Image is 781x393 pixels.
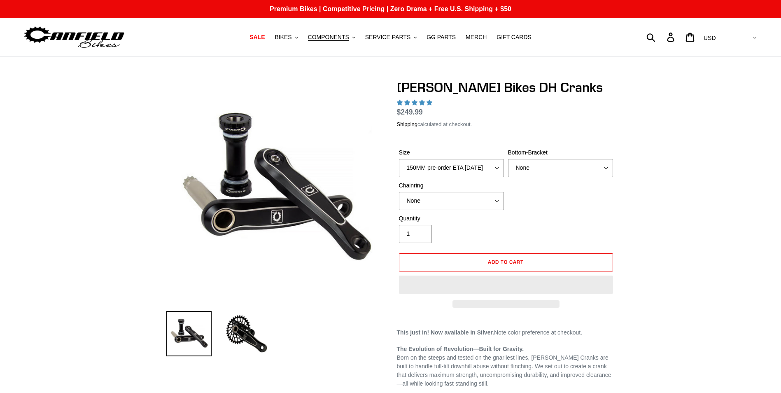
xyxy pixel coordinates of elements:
[304,32,359,43] button: COMPONENTS
[397,120,615,129] div: calculated at checkout.
[270,32,302,43] button: BIKES
[166,311,212,356] img: Load image into Gallery viewer, Canfield Bikes DH Cranks
[397,345,615,388] p: Born on the steeps and tested on the gnarliest lines, [PERSON_NAME] Cranks are built to handle fu...
[488,259,524,265] span: Add to cart
[249,34,265,41] span: SALE
[275,34,291,41] span: BIKES
[365,34,410,41] span: SERVICE PARTS
[427,34,456,41] span: GG PARTS
[397,328,615,337] p: Note color preference at checkout.
[492,32,536,43] a: GIFT CARDS
[399,253,613,271] button: Add to cart
[397,121,418,128] a: Shipping
[397,346,524,352] strong: The Evolution of Revolution—Built for Gravity.
[168,81,383,296] img: Canfield Bikes DH Cranks
[397,108,423,116] span: $249.99
[422,32,460,43] a: GG PARTS
[245,32,269,43] a: SALE
[397,329,494,336] strong: This just in! Now available in Silver.
[497,34,532,41] span: GIFT CARDS
[466,34,487,41] span: MERCH
[651,28,672,46] input: Search
[508,148,613,157] label: Bottom-Bracket
[361,32,421,43] button: SERVICE PARTS
[23,24,126,50] img: Canfield Bikes
[224,311,269,356] img: Load image into Gallery viewer, Canfield Bikes DH Cranks
[397,80,615,95] h1: [PERSON_NAME] Bikes DH Cranks
[308,34,349,41] span: COMPONENTS
[399,181,504,190] label: Chainring
[399,148,504,157] label: Size
[397,99,434,106] span: 4.90 stars
[399,214,504,223] label: Quantity
[462,32,491,43] a: MERCH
